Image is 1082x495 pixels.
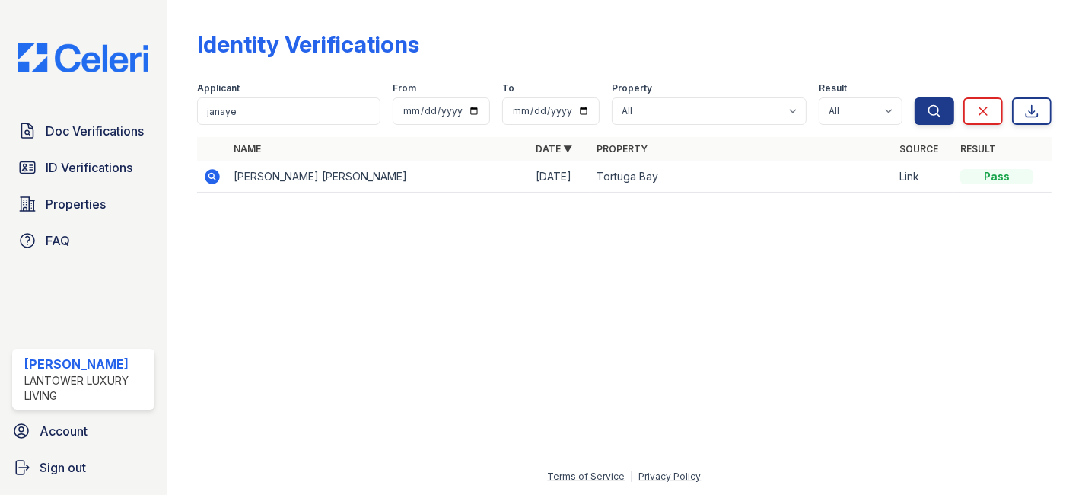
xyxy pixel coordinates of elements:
[597,143,648,155] a: Property
[12,152,154,183] a: ID Verifications
[639,471,702,482] a: Privacy Policy
[234,143,261,155] a: Name
[46,122,144,140] span: Doc Verifications
[502,82,514,94] label: To
[612,82,652,94] label: Property
[46,158,132,177] span: ID Verifications
[393,82,416,94] label: From
[530,161,591,193] td: [DATE]
[12,116,154,146] a: Doc Verifications
[960,169,1033,184] div: Pass
[46,232,70,250] span: FAQ
[960,143,996,155] a: Result
[46,195,106,213] span: Properties
[197,30,419,58] div: Identity Verifications
[591,161,894,193] td: Tortuga Bay
[24,373,148,404] div: Lantower Luxury Living
[12,189,154,219] a: Properties
[893,161,954,193] td: Link
[197,82,240,94] label: Applicant
[228,161,530,193] td: [PERSON_NAME] [PERSON_NAME]
[631,471,634,482] div: |
[40,422,88,440] span: Account
[6,452,161,483] a: Sign out
[536,143,573,155] a: Date ▼
[819,82,847,94] label: Result
[24,355,148,373] div: [PERSON_NAME]
[6,43,161,72] img: CE_Logo_Blue-a8612792a0a2168367f1c8372b55b34899dd931a85d93a1a3d3e32e68fde9ad4.png
[548,471,625,482] a: Terms of Service
[197,97,380,125] input: Search by name or phone number
[6,416,161,446] a: Account
[899,143,938,155] a: Source
[40,458,86,477] span: Sign out
[12,225,154,256] a: FAQ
